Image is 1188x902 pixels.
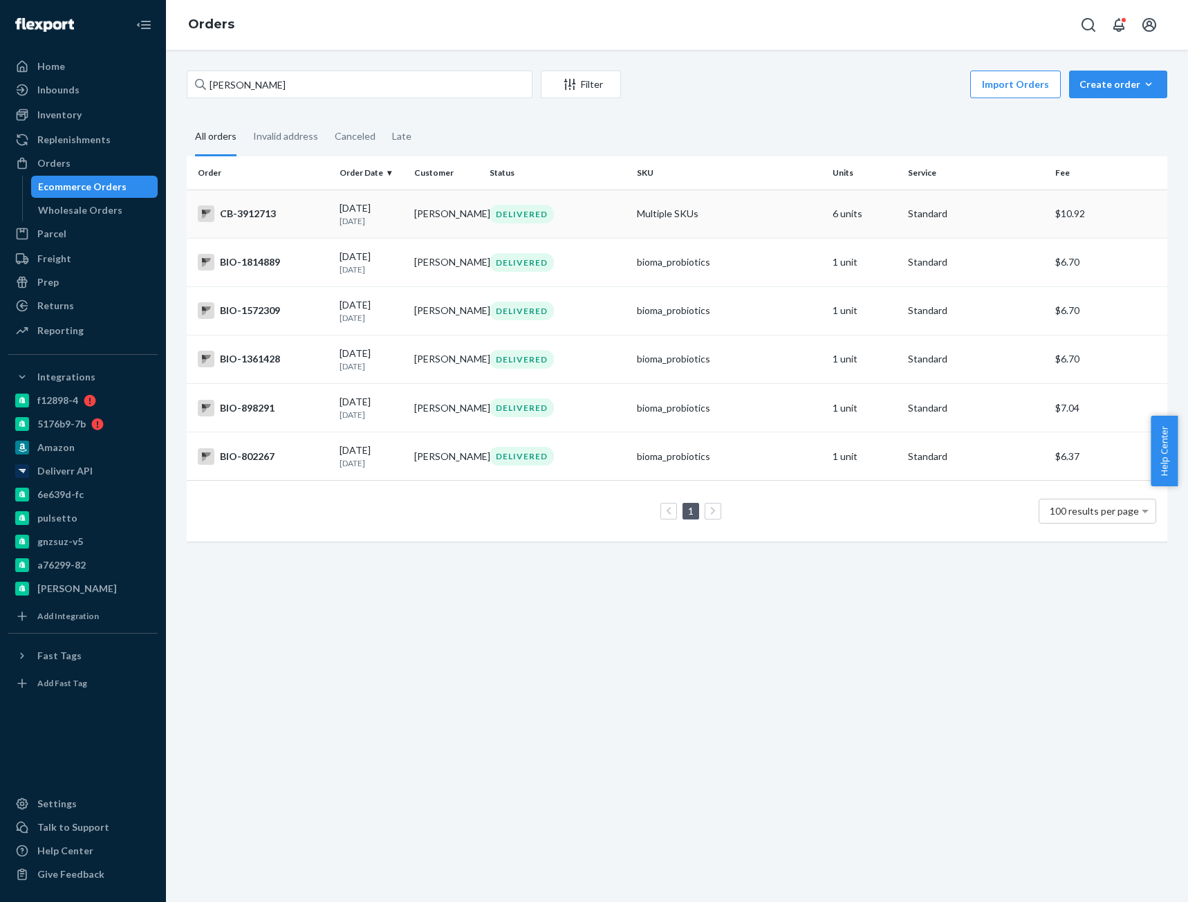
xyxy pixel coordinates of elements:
[37,156,71,170] div: Orders
[37,417,86,431] div: 5176b9-7b
[8,389,158,412] a: f12898-4
[31,176,158,198] a: Ecommerce Orders
[37,867,104,881] div: Give Feedback
[37,677,87,689] div: Add Fast Tag
[8,672,158,694] a: Add Fast Tag
[1079,77,1157,91] div: Create order
[15,18,74,32] img: Flexport logo
[37,59,65,73] div: Home
[409,335,484,383] td: [PERSON_NAME]
[490,447,554,466] div: DELIVERED
[541,71,621,98] button: Filter
[8,129,158,151] a: Replenishments
[8,554,158,576] a: a76299-82
[8,366,158,388] button: Integrations
[340,347,404,372] div: [DATE]
[409,190,484,238] td: [PERSON_NAME]
[8,605,158,627] a: Add Integration
[8,793,158,815] a: Settings
[37,370,95,384] div: Integrations
[1050,335,1167,383] td: $6.70
[8,863,158,885] button: Give Feedback
[1105,11,1133,39] button: Open notifications
[490,253,554,272] div: DELIVERED
[340,443,404,469] div: [DATE]
[8,460,158,482] a: Deliverr API
[827,432,902,481] td: 1 unit
[908,401,1044,415] p: Standard
[37,324,84,338] div: Reporting
[334,156,409,190] th: Order Date
[37,464,93,478] div: Deliverr API
[8,645,158,667] button: Fast Tags
[37,252,71,266] div: Freight
[8,531,158,553] a: gnzsuz-v5
[908,304,1044,317] p: Standard
[490,302,554,320] div: DELIVERED
[1050,286,1167,335] td: $6.70
[37,511,77,525] div: pulsetto
[37,797,77,811] div: Settings
[685,505,696,517] a: Page 1 is your current page
[37,394,78,407] div: f12898-4
[31,199,158,221] a: Wholesale Orders
[8,484,158,506] a: 6e639d-fc
[1050,432,1167,481] td: $6.37
[827,190,902,238] td: 6 units
[37,649,82,663] div: Fast Tags
[340,215,404,227] p: [DATE]
[8,104,158,126] a: Inventory
[1069,71,1167,98] button: Create order
[827,286,902,335] td: 1 unit
[908,352,1044,366] p: Standard
[414,167,479,178] div: Customer
[37,558,86,572] div: a76299-82
[392,118,411,154] div: Late
[37,227,66,241] div: Parcel
[8,295,158,317] a: Returns
[37,535,83,549] div: gnzsuz-v5
[177,5,245,45] ol: breadcrumbs
[8,507,158,529] a: pulsetto
[335,118,375,154] div: Canceled
[37,299,74,313] div: Returns
[409,384,484,432] td: [PERSON_NAME]
[37,844,93,858] div: Help Center
[340,457,404,469] p: [DATE]
[1075,11,1102,39] button: Open Search Box
[1135,11,1163,39] button: Open account menu
[8,320,158,342] a: Reporting
[8,55,158,77] a: Home
[1050,190,1167,238] td: $10.92
[1050,156,1167,190] th: Fee
[827,384,902,432] td: 1 unit
[409,286,484,335] td: [PERSON_NAME]
[37,582,117,596] div: [PERSON_NAME]
[631,156,828,190] th: SKU
[908,207,1044,221] p: Standard
[8,271,158,293] a: Prep
[908,255,1044,269] p: Standard
[187,156,334,190] th: Order
[490,350,554,369] div: DELIVERED
[37,275,59,289] div: Prep
[38,180,127,194] div: Ecommerce Orders
[8,436,158,459] a: Amazon
[37,133,111,147] div: Replenishments
[195,118,236,156] div: All orders
[631,190,828,238] td: Multiple SKUs
[130,11,158,39] button: Close Navigation
[637,450,822,463] div: bioma_probiotics
[902,156,1050,190] th: Service
[827,238,902,286] td: 1 unit
[37,441,75,454] div: Amazon
[198,400,328,416] div: BIO-898291
[1050,238,1167,286] td: $6.70
[827,335,902,383] td: 1 unit
[37,610,99,622] div: Add Integration
[8,79,158,101] a: Inbounds
[340,250,404,275] div: [DATE]
[198,205,328,222] div: CB-3912713
[908,450,1044,463] p: Standard
[8,578,158,600] a: [PERSON_NAME]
